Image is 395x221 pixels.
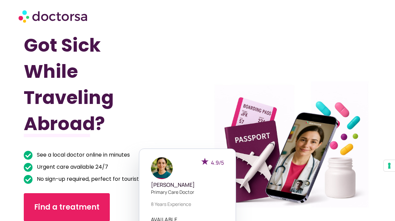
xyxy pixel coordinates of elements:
h5: [PERSON_NAME] [151,182,224,188]
p: 8 years experience [151,201,224,208]
p: Primary care doctor [151,188,224,196]
span: Find a treatment [34,202,99,213]
span: Urgent care available 24/7 [35,162,108,172]
span: See a local doctor online in minutes [35,150,130,160]
span: 4.9/5 [211,159,224,166]
button: Your consent preferences for tracking technologies [384,160,395,171]
h1: Got Sick While Traveling Abroad? [24,32,171,137]
span: No sign-up required, perfect for tourists on the go [35,174,168,184]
